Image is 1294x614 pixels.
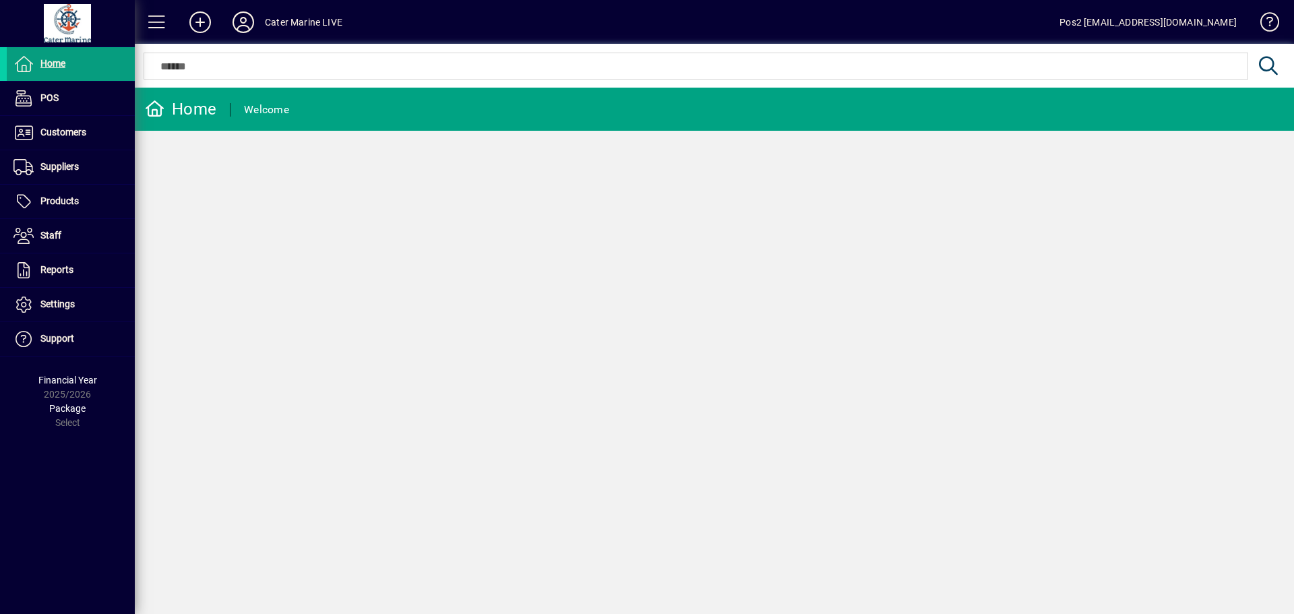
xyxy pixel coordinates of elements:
[7,253,135,287] a: Reports
[40,161,79,172] span: Suppliers
[7,185,135,218] a: Products
[40,299,75,309] span: Settings
[1250,3,1277,47] a: Knowledge Base
[40,264,73,275] span: Reports
[1059,11,1237,33] div: Pos2 [EMAIL_ADDRESS][DOMAIN_NAME]
[179,10,222,34] button: Add
[7,288,135,321] a: Settings
[40,92,59,103] span: POS
[265,11,342,33] div: Cater Marine LIVE
[7,219,135,253] a: Staff
[38,375,97,386] span: Financial Year
[7,322,135,356] a: Support
[244,99,289,121] div: Welcome
[7,82,135,115] a: POS
[40,230,61,241] span: Staff
[40,58,65,69] span: Home
[49,403,86,414] span: Package
[7,116,135,150] a: Customers
[40,195,79,206] span: Products
[40,127,86,137] span: Customers
[40,333,74,344] span: Support
[222,10,265,34] button: Profile
[7,150,135,184] a: Suppliers
[145,98,216,120] div: Home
